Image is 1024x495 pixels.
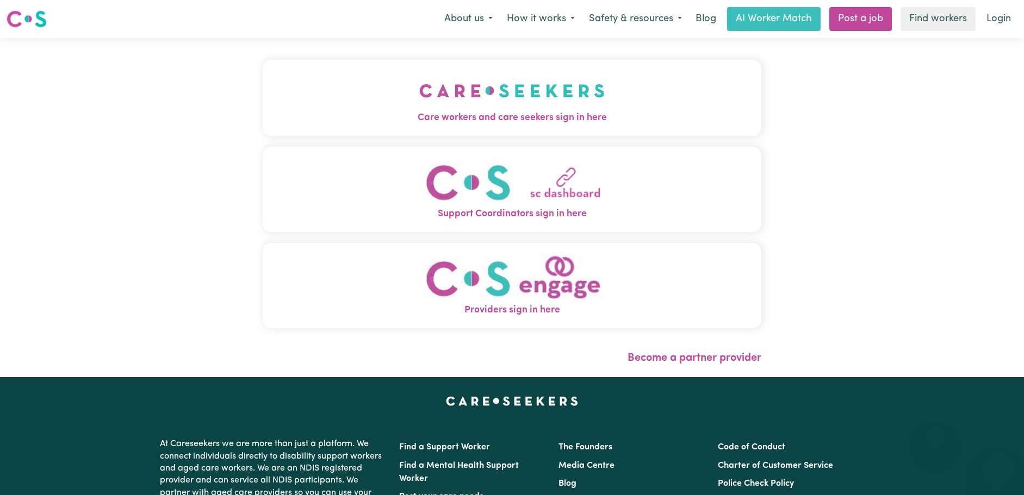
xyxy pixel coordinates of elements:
a: AI Worker Match [727,7,821,31]
button: About us [437,8,500,30]
a: Become a partner provider [628,353,761,364]
a: Blog [558,479,576,488]
iframe: Button to launch messaging window [980,452,1015,486]
button: Safety & resources [582,8,689,30]
button: Providers sign in here [263,243,762,328]
a: Login [980,7,1017,31]
span: Support Coordinators sign in here [263,207,762,221]
a: Code of Conduct [718,443,785,452]
button: Support Coordinators sign in here [263,147,762,232]
a: The Founders [558,443,612,452]
a: Careseekers logo [7,7,47,32]
span: Providers sign in here [263,303,762,317]
span: Care workers and care seekers sign in here [263,111,762,125]
iframe: Close message [924,425,946,447]
a: Find workers [901,7,976,31]
a: Find a Support Worker [399,443,490,452]
button: How it works [500,8,582,30]
a: Charter of Customer Service [718,461,833,470]
a: Police Check Policy [718,479,794,488]
a: Blog [689,7,723,31]
a: Careseekers home page [446,397,578,405]
img: Careseekers logo [7,9,47,29]
a: Find a Mental Health Support Worker [399,461,519,483]
button: Care workers and care seekers sign in here [263,60,762,136]
a: Media Centre [558,461,615,470]
a: Post a job [829,7,892,31]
